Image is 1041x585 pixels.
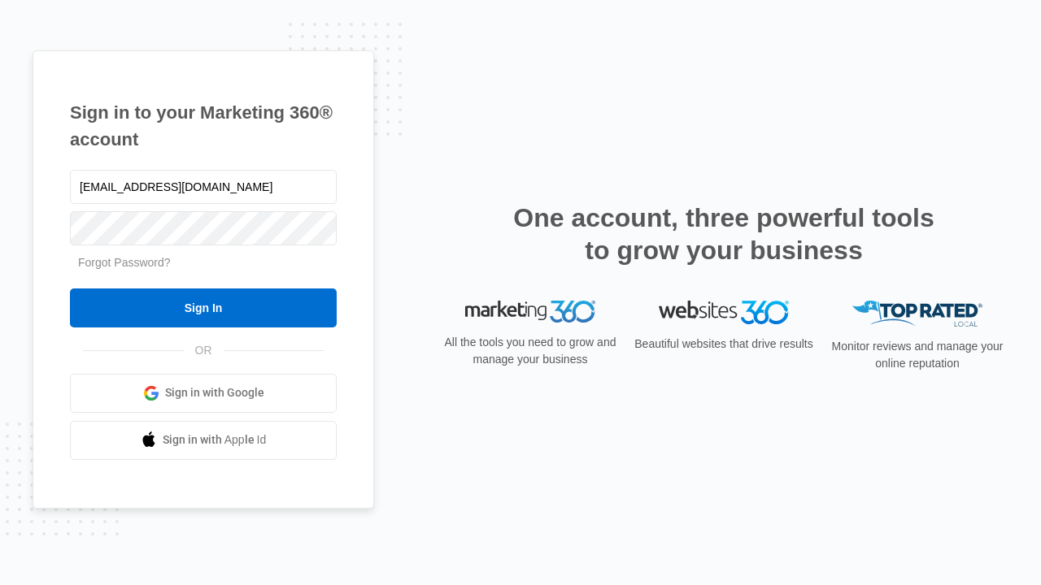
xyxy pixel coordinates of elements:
[70,99,337,153] h1: Sign in to your Marketing 360® account
[508,201,939,266] h2: One account, three powerful tools to grow your business
[659,301,789,324] img: Websites 360
[70,374,337,413] a: Sign in with Google
[163,431,267,448] span: Sign in with Apple Id
[826,338,1008,372] p: Monitor reviews and manage your online reputation
[439,334,621,368] p: All the tools you need to grow and manage your business
[70,288,337,327] input: Sign In
[852,301,982,327] img: Top Rated Local
[70,170,337,204] input: Email
[78,256,171,269] a: Forgot Password?
[465,301,595,323] img: Marketing 360
[633,336,815,353] p: Beautiful websites that drive results
[70,421,337,460] a: Sign in with Apple Id
[165,384,264,401] span: Sign in with Google
[184,342,224,359] span: OR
